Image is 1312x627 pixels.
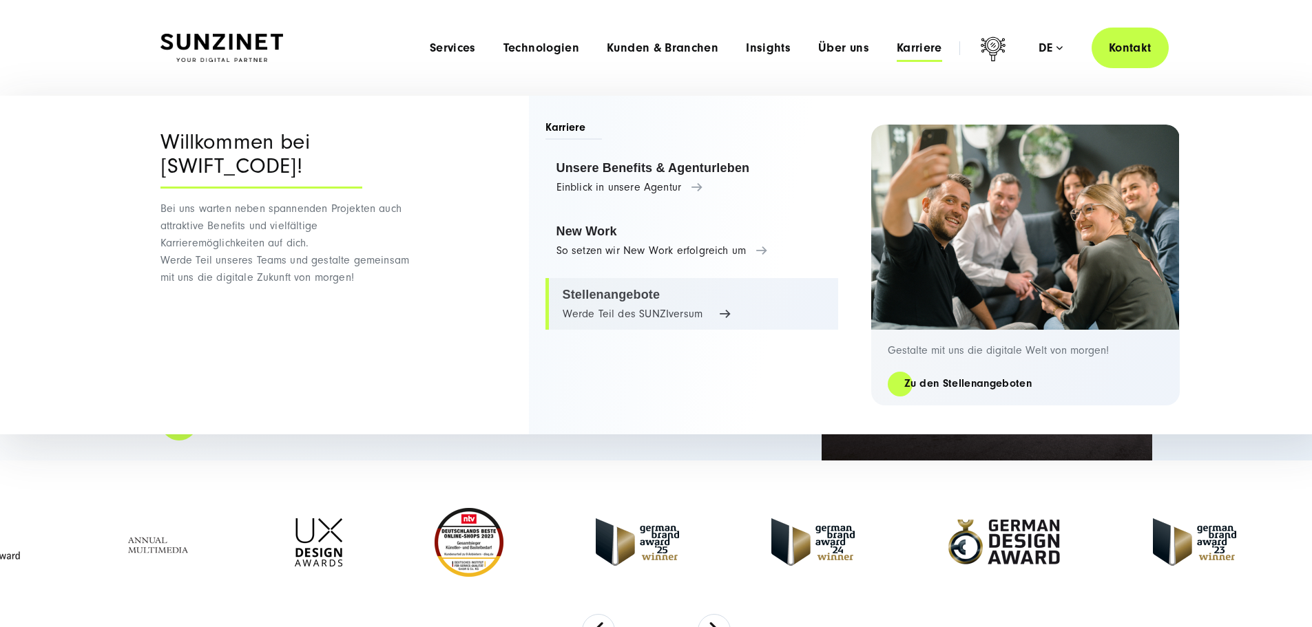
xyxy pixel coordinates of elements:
a: Unsere Benefits & Agenturleben Einblick in unsere Agentur [545,151,838,204]
span: Karriere [545,120,603,140]
img: German-Brand-Award - fullservice digital agentur SUNZINET [771,518,855,566]
img: Deutschlands beste Online Shops 2023 - boesner - Kunde - SUNZINET [435,508,503,577]
a: Über uns [818,41,869,55]
a: Stellenangebote Werde Teil des SUNZIversum [545,278,838,330]
a: Kontakt [1092,28,1169,68]
div: Willkommen bei [SWIFT_CODE]! [160,130,362,189]
p: Gestalte mit uns die digitale Welt von morgen! [888,343,1163,357]
div: de [1039,41,1063,55]
img: German Brand Award 2023 Winner - fullservice digital agentur SUNZINET [1153,518,1236,566]
img: SUNZINET Full Service Digital Agentur [160,34,283,63]
img: Digitalagentur und Internetagentur SUNZINET: 2 Frauen 3 Männer, die ein Selfie machen bei [871,125,1180,330]
a: Services [430,41,476,55]
a: Insights [746,41,791,55]
a: Kunden & Branchen [607,41,718,55]
img: German Brand Award winner 2025 - Full Service Digital Agentur SUNZINET [596,518,679,566]
a: Zu den Stellenangeboten [888,376,1048,392]
img: UX-Design-Awards - fullservice digital agentur SUNZINET [295,518,342,566]
img: German-Design-Award - fullservice digital agentur SUNZINET [947,518,1061,566]
a: Technologien [503,41,579,55]
a: Karriere [897,41,942,55]
p: Bei uns warten neben spannenden Projekten auch attraktive Benefits und vielfältige Karrieremöglic... [160,200,419,286]
img: Full Service Digitalagentur - Annual Multimedia Awards [118,518,202,566]
a: New Work So setzen wir New Work erfolgreich um [545,215,838,267]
